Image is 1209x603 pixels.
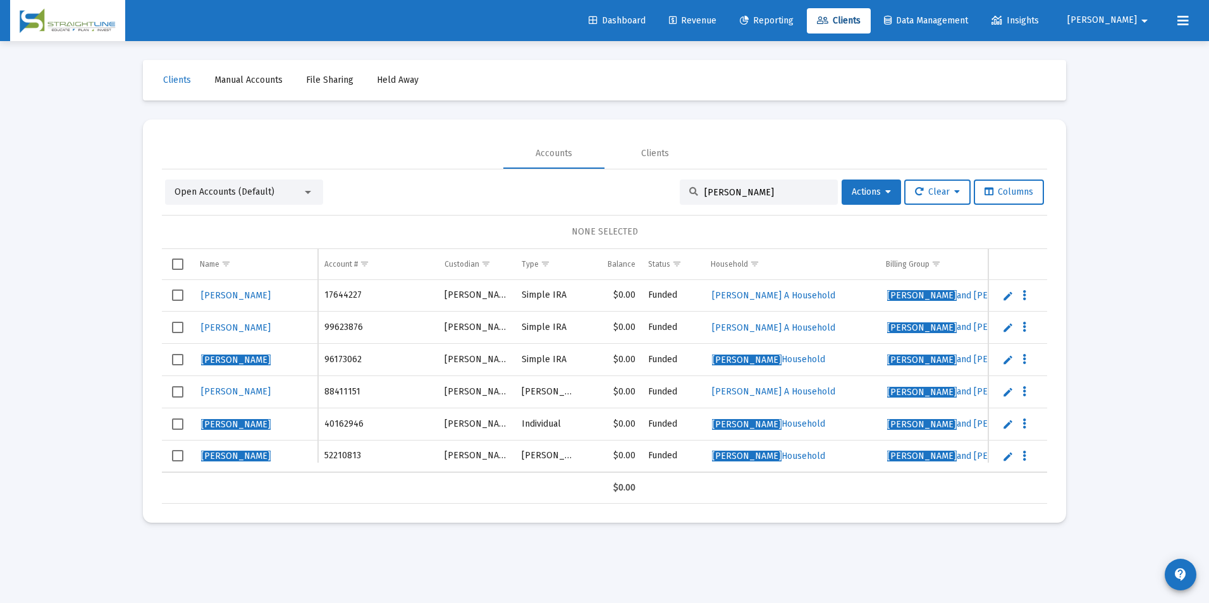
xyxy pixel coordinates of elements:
a: Edit [1002,354,1014,365]
a: Revenue [659,8,727,33]
td: [PERSON_NAME] [438,312,515,344]
span: Show filter options for column 'Type' [541,259,550,269]
div: Custodian [445,259,479,269]
span: [PERSON_NAME] [712,451,782,461]
td: [PERSON_NAME] [515,440,582,472]
div: Select row [172,354,183,365]
td: [PERSON_NAME] [438,344,515,376]
a: [PERSON_NAME]Household [711,350,826,369]
a: [PERSON_NAME]and [PERSON_NAME].00% No Fee [886,286,1095,305]
td: $0.00 [582,312,642,344]
span: Household [712,451,825,461]
span: Clear [915,186,960,197]
td: Column Status [642,249,704,279]
span: Data Management [884,15,968,26]
td: [PERSON_NAME] [438,280,515,312]
a: [PERSON_NAME]and [PERSON_NAME].00% No Fee [886,415,1095,434]
span: [PERSON_NAME] [201,451,271,461]
mat-icon: contact_support [1173,567,1188,582]
span: [PERSON_NAME] A Household [712,322,835,333]
span: [PERSON_NAME] [887,322,957,333]
td: 52210813 [318,440,438,472]
span: File Sharing [306,75,353,85]
td: 88411151 [318,375,438,408]
td: Column Type [515,249,582,279]
span: [PERSON_NAME] [887,355,957,365]
button: [PERSON_NAME] [1052,8,1167,33]
td: 96173062 [318,344,438,376]
span: Show filter options for column 'Billing Group' [931,259,941,269]
span: Clients [817,15,861,26]
a: Edit [1002,418,1014,430]
span: Show filter options for column 'Status' [672,259,682,269]
td: [PERSON_NAME] [515,375,582,408]
div: Data grid [162,249,1047,504]
a: [PERSON_NAME]and [PERSON_NAME].00% No Fee [886,350,1095,369]
a: Clients [807,8,871,33]
span: Revenue [669,15,716,26]
td: Simple IRA [515,312,582,344]
span: Show filter options for column 'Name' [221,259,231,269]
td: Column Billing Group [880,249,1158,279]
span: [PERSON_NAME] [712,355,782,365]
span: Show filter options for column 'Household' [750,259,759,269]
div: Select row [172,386,183,398]
a: [PERSON_NAME]and [PERSON_NAME].00% No Fee [886,318,1095,337]
a: Edit [1002,322,1014,333]
a: [PERSON_NAME] [200,415,272,434]
span: and [PERSON_NAME].00% No Fee [887,386,1094,397]
span: [PERSON_NAME] [201,386,271,397]
a: [PERSON_NAME] [200,319,272,337]
span: Actions [852,186,891,197]
span: Held Away [377,75,419,85]
a: [PERSON_NAME] [200,447,272,466]
a: Dashboard [579,8,656,33]
td: [PERSON_NAME] [438,375,515,408]
span: Columns [985,186,1033,197]
span: [PERSON_NAME] [887,419,957,430]
span: Show filter options for column 'Account #' [360,259,369,269]
div: Funded [648,418,698,430]
a: Edit [1002,451,1014,462]
td: Column Balance [582,249,642,279]
div: Name [200,259,219,269]
a: Held Away [367,68,429,93]
a: [PERSON_NAME]and [PERSON_NAME].00% No Fee [886,447,1095,466]
div: Funded [648,289,698,301]
div: $0.00 [588,482,635,494]
span: Insights [991,15,1039,26]
div: Funded [648,353,698,366]
td: [PERSON_NAME] [438,408,515,440]
button: Clear [904,180,971,205]
span: [PERSON_NAME] [712,419,782,430]
span: Clients [163,75,191,85]
div: Status [648,259,670,269]
span: Open Accounts (Default) [175,186,274,197]
a: Manual Accounts [204,68,293,93]
span: and [PERSON_NAME].00% No Fee [887,354,1094,365]
div: Balance [608,259,635,269]
td: [PERSON_NAME] [438,440,515,472]
td: $0.00 [582,344,642,376]
span: [PERSON_NAME] [887,387,957,398]
td: Column Account # [318,249,438,279]
div: Type [522,259,539,269]
span: Show filter options for column 'Custodian' [481,259,491,269]
td: $0.00 [582,408,642,440]
div: Select row [172,450,183,461]
div: Funded [648,386,698,398]
span: [PERSON_NAME] [887,290,957,301]
td: $0.00 [582,280,642,312]
img: Dashboard [20,8,116,33]
a: [PERSON_NAME]Household [711,415,826,434]
div: Clients [641,147,669,160]
div: Select row [172,322,183,333]
a: [PERSON_NAME] A Household [711,286,837,305]
span: [PERSON_NAME] A Household [712,386,835,397]
a: File Sharing [296,68,364,93]
span: and [PERSON_NAME].00% No Fee [887,418,1094,429]
a: Edit [1002,290,1014,301]
td: 99623876 [318,312,438,344]
a: [PERSON_NAME]and [PERSON_NAME].00% No Fee [886,382,1095,401]
span: Dashboard [589,15,646,26]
